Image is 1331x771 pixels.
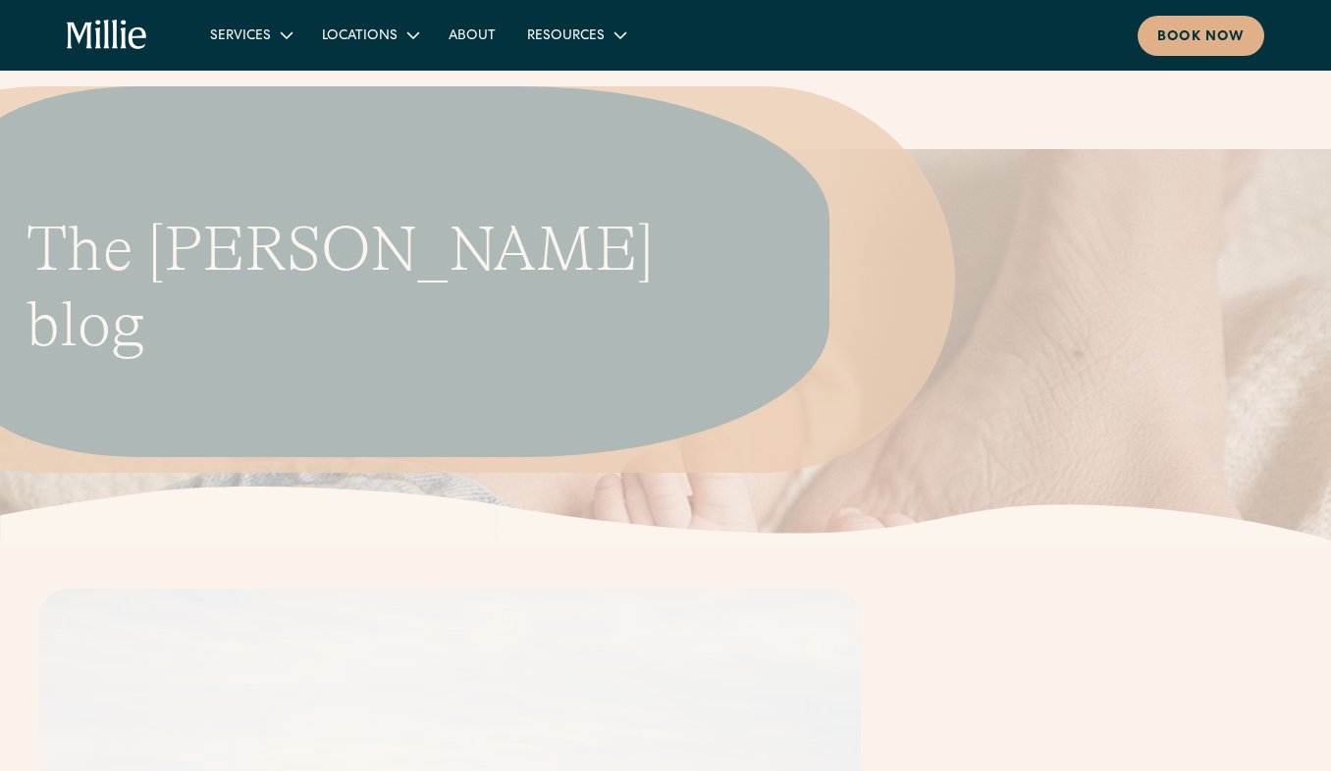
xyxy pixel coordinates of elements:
[527,26,605,47] div: Resources
[306,19,433,51] div: Locations
[210,26,271,47] div: Services
[1157,27,1245,48] div: Book now
[194,19,306,51] div: Services
[511,19,640,51] div: Resources
[433,19,511,51] a: About
[1138,16,1264,56] a: Book now
[27,212,704,363] h1: The [PERSON_NAME] blog
[322,26,398,47] div: Locations
[67,20,147,51] a: home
